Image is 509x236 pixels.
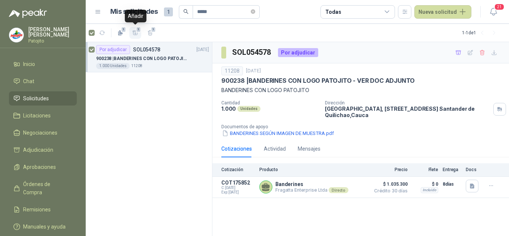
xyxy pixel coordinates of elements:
a: Órdenes de Compra [9,177,77,199]
p: 1.000 [221,106,236,112]
a: Chat [9,74,77,88]
div: Por adjudicar [278,48,318,57]
p: 11208 [131,63,142,69]
p: 8 días [443,180,461,189]
div: Unidades [237,106,260,112]
p: [GEOGRAPHIC_DATA], [STREET_ADDRESS] Santander de Quilichao , Cauca [325,106,490,118]
div: Cotizaciones [221,145,252,153]
span: Negociaciones [23,129,57,137]
span: Inicio [23,60,35,68]
p: Entrega [443,167,461,172]
span: 21 [494,3,505,10]
p: Producto [259,167,366,172]
button: 1 [144,27,156,39]
div: 1 - 1 de 1 [462,27,500,39]
div: Directo [329,187,348,193]
span: close-circle [251,8,255,15]
div: Actividad [264,145,286,153]
button: 1 [129,27,141,39]
span: Remisiones [23,205,51,214]
p: [DATE] [246,67,261,75]
span: close-circle [251,9,255,14]
p: Cantidad [221,100,319,106]
p: BANDERINES CON LOGO PATOJITO [221,86,500,94]
a: Adjudicación [9,143,77,157]
p: Fragatta Enterprise Ltda [275,187,348,193]
span: Solicitudes [23,94,49,103]
div: 11208 [221,66,243,75]
p: Dirección [325,100,490,106]
div: Por adjudicar [96,45,130,54]
div: 1.000 Unidades [96,63,130,69]
span: Órdenes de Compra [23,180,70,196]
span: C: [DATE] [221,186,255,190]
a: Negociaciones [9,126,77,140]
p: 900238 | BANDERINES CON LOGO PATOJITO - VER DOC ADJUNTO [96,55,189,62]
a: Licitaciones [9,108,77,123]
span: Adjudicación [23,146,53,154]
button: 21 [487,5,500,19]
span: Exp: [DATE] [221,190,255,195]
p: Cotización [221,167,255,172]
p: Precio [370,167,408,172]
p: 900238 | BANDERINES CON LOGO PATOJITO - VER DOC ADJUNTO [221,77,415,85]
button: BANDERINES SEGÚN IMAGEN DE MUESTRA.pdf [221,129,335,137]
a: Aprobaciones [9,160,77,174]
span: Chat [23,77,34,85]
p: COT175852 [221,180,255,186]
p: Docs [466,167,481,172]
a: Solicitudes [9,91,77,106]
p: Documentos de apoyo [221,124,506,129]
span: $ 1.035.300 [370,180,408,189]
p: Banderines [275,181,348,187]
span: search [183,9,189,14]
p: SOL054578 [133,47,160,52]
button: Nueva solicitud [414,5,471,19]
a: Por adjudicarSOL054578[DATE] 900238 |BANDERINES CON LOGO PATOJITO - VER DOC ADJUNTO1.000 Unidades... [86,42,212,72]
span: 1 [121,26,126,32]
div: Mensajes [298,145,320,153]
h3: SOL054578 [232,47,272,58]
img: Company Logo [9,28,23,42]
button: 1 [114,27,126,39]
p: Flete [412,167,438,172]
span: 1 [151,26,156,32]
span: Crédito 30 días [370,189,408,193]
div: Añadir [125,10,146,22]
p: Patojito [28,39,77,43]
span: Aprobaciones [23,163,56,171]
span: 1 [164,7,173,16]
a: Inicio [9,57,77,71]
div: Todas [325,8,341,16]
p: [PERSON_NAME] [PERSON_NAME] [28,27,77,37]
span: Licitaciones [23,111,51,120]
p: $ 0 [412,180,438,189]
p: [DATE] [196,46,209,53]
span: 1 [136,26,141,32]
span: Manuales y ayuda [23,223,66,231]
div: Incluido [421,187,438,193]
h1: Mis solicitudes [110,6,158,17]
a: Manuales y ayuda [9,220,77,234]
a: Remisiones [9,202,77,217]
img: Logo peakr [9,9,47,18]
